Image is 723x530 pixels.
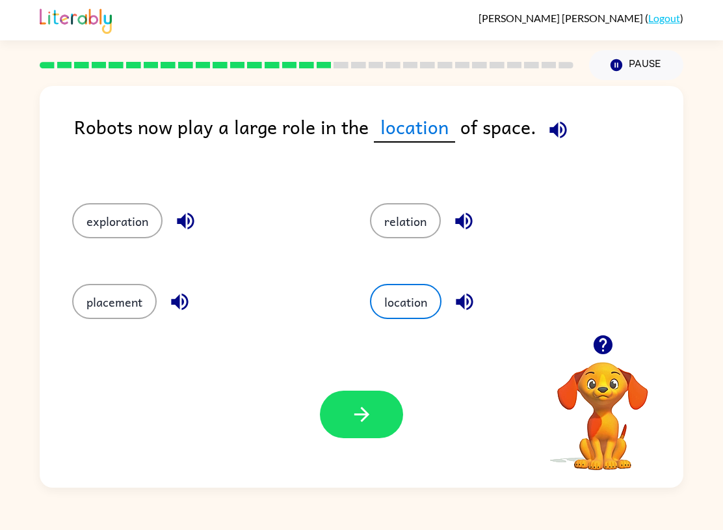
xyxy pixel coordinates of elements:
[72,284,157,319] button: placement
[648,12,680,24] a: Logout
[374,112,455,143] span: location
[370,284,441,319] button: location
[589,50,683,80] button: Pause
[479,12,683,24] div: ( )
[72,203,163,238] button: exploration
[370,203,441,238] button: relation
[74,112,683,177] div: Robots now play a large role in the of space.
[479,12,645,24] span: [PERSON_NAME] [PERSON_NAME]
[40,5,112,34] img: Literably
[538,342,668,472] video: Your browser must support playing .mp4 files to use Literably. Please try using another browser.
